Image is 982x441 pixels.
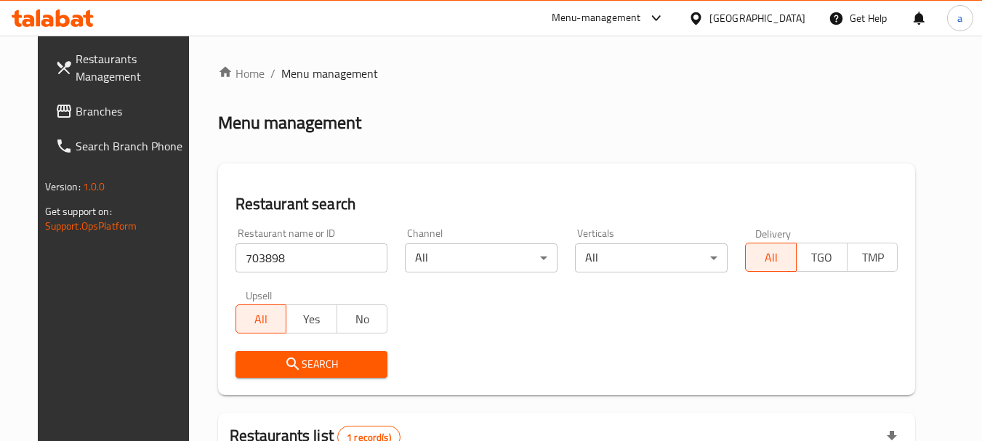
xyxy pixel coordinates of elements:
[45,217,137,235] a: Support.OpsPlatform
[218,65,265,82] a: Home
[755,228,792,238] label: Delivery
[218,65,916,82] nav: breadcrumb
[83,177,105,196] span: 1.0.0
[236,243,388,272] input: Search for restaurant name or ID..
[44,129,202,163] a: Search Branch Phone
[45,177,81,196] span: Version:
[709,10,805,26] div: [GEOGRAPHIC_DATA]
[236,193,898,215] h2: Restaurant search
[218,111,361,134] h2: Menu management
[76,50,190,85] span: Restaurants Management
[337,304,388,333] button: No
[270,65,275,82] li: /
[246,290,273,300] label: Upsell
[281,65,378,82] span: Menu management
[957,10,962,26] span: a
[796,243,848,272] button: TGO
[76,102,190,120] span: Branches
[247,355,377,373] span: Search
[286,304,337,333] button: Yes
[45,202,112,221] span: Get support on:
[853,247,893,268] span: TMP
[405,243,558,272] div: All
[44,41,202,94] a: Restaurants Management
[44,94,202,129] a: Branches
[76,137,190,155] span: Search Branch Phone
[552,9,641,27] div: Menu-management
[236,351,388,378] button: Search
[292,309,331,330] span: Yes
[575,243,728,272] div: All
[847,243,898,272] button: TMP
[242,309,281,330] span: All
[752,247,791,268] span: All
[745,243,797,272] button: All
[343,309,382,330] span: No
[236,304,287,333] button: All
[802,247,842,268] span: TGO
